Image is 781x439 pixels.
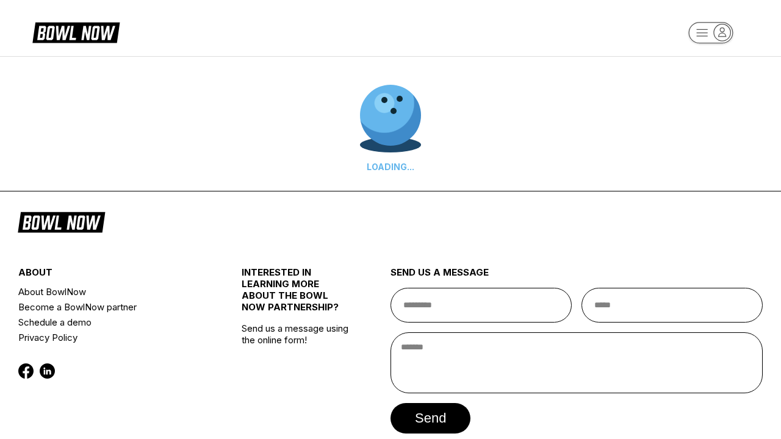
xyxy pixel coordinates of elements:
[242,266,353,323] div: INTERESTED IN LEARNING MORE ABOUT THE BOWL NOW PARTNERSHIP?
[18,315,204,330] a: Schedule a demo
[18,330,204,345] a: Privacy Policy
[18,266,204,284] div: about
[18,284,204,299] a: About BowlNow
[360,162,421,172] div: LOADING...
[18,299,204,315] a: Become a BowlNow partner
[390,403,470,434] button: send
[390,266,763,288] div: send us a message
